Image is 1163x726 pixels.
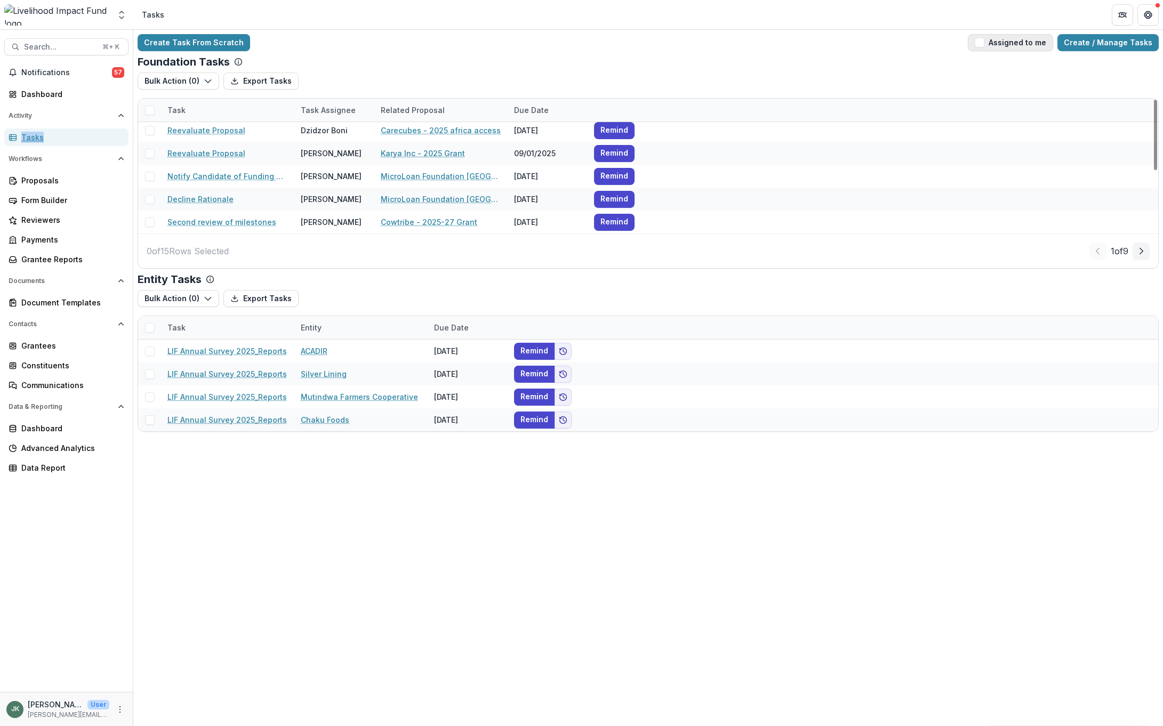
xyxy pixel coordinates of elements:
button: Open Contacts [4,316,129,333]
a: Dashboard [4,420,129,437]
button: Remind [514,389,555,406]
div: Grantees [21,340,120,351]
div: [DATE] [508,119,588,142]
a: Proposals [4,172,129,189]
button: Remind [594,168,635,185]
button: Remind [514,412,555,429]
div: Entity [294,316,428,339]
button: Remind [514,343,555,360]
button: Search... [4,38,129,55]
div: Advanced Analytics [21,442,120,454]
button: Open Activity [4,107,129,124]
button: Add to friends [555,343,572,360]
a: Advanced Analytics [4,439,129,457]
p: 0 of 15 Rows Selected [147,245,229,257]
div: Due Date [428,316,508,339]
button: Open Workflows [4,150,129,167]
div: Task [161,322,192,333]
a: Notify Candidate of Funding Decline [167,171,288,182]
button: Get Help [1137,4,1159,26]
a: Second review of milestones [167,216,276,228]
div: Task Assignee [294,104,362,116]
div: Jana Kinsey [11,706,19,713]
div: [PERSON_NAME] [301,216,362,228]
p: Foundation Tasks [138,55,230,68]
div: [DATE] [428,385,508,408]
a: Document Templates [4,294,129,311]
div: Task Assignee [294,99,374,122]
a: LIF Annual Survey 2025_Reports [167,414,287,425]
div: Task [161,104,192,116]
div: Task [161,316,294,339]
button: Partners [1112,4,1133,26]
button: Prev Page [1089,243,1106,260]
div: Due Date [508,99,588,122]
img: Livelihood Impact Fund logo [4,4,110,26]
a: MicroLoan Foundation [GEOGRAPHIC_DATA] - 2025 - New Lead - Instructions [381,171,501,182]
div: Tasks [21,132,120,143]
nav: breadcrumb [138,7,169,22]
button: More [114,703,126,716]
button: Add to friends [555,389,572,406]
div: Entity [294,322,328,333]
button: Open entity switcher [114,4,129,26]
span: 57 [112,67,124,78]
div: Due Date [428,322,475,333]
div: Dashboard [21,88,120,100]
span: Documents [9,277,114,285]
button: Assigned to me [968,34,1053,51]
a: Reevaluate Proposal [167,125,245,136]
div: [PERSON_NAME] [301,148,362,159]
p: User [87,700,109,709]
a: ACADIR [301,345,327,357]
a: MicroLoan Foundation [GEOGRAPHIC_DATA] - 2025 - New Lead - Instructions [381,193,501,205]
a: Mutindwa Farmers Cooperative [301,391,418,402]
a: Carecubes - 2025 africa access [381,125,501,136]
a: LIF Annual Survey 2025_Reports [167,345,287,357]
a: Tasks [4,128,129,146]
div: Constituents [21,360,120,371]
button: Remind [594,122,635,139]
span: Activity [9,112,114,119]
a: Form Builder [4,191,129,209]
span: Notifications [21,68,112,77]
div: [DATE] [508,165,588,188]
button: Remind [594,214,635,231]
span: Search... [24,43,96,52]
div: Related Proposal [374,104,451,116]
a: Create / Manage Tasks [1057,34,1159,51]
div: Tasks [142,9,164,20]
span: 1 of 9 [1111,245,1128,257]
a: Dashboard [4,85,129,103]
button: Remind [514,366,555,383]
a: LIF Annual Survey 2025_Reports [167,368,287,380]
a: Data Report [4,459,129,477]
div: Related Proposal [374,99,508,122]
button: Add to friends [555,412,572,429]
span: Workflows [9,155,114,163]
a: Payments [4,231,129,248]
a: Create Task From Scratch [138,34,250,51]
div: [DATE] [428,340,508,362]
p: [PERSON_NAME] [28,699,83,710]
button: Bulk Action (0) [138,72,219,90]
a: Constituents [4,357,129,374]
div: Payments [21,234,120,245]
button: Bulk Action (0) [138,290,219,307]
a: Communications [4,376,129,394]
div: [DATE] [508,188,588,211]
div: Grantee Reports [21,254,120,265]
button: Export Tasks [223,72,299,90]
p: Entity Tasks [138,273,202,286]
div: Proposals [21,175,120,186]
div: Due Date [508,104,555,116]
div: [DATE] [428,408,508,431]
div: Reviewers [21,214,120,225]
div: Dzidzor Boni [301,125,348,136]
button: Remind [594,191,635,208]
div: [PERSON_NAME] [301,171,362,182]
